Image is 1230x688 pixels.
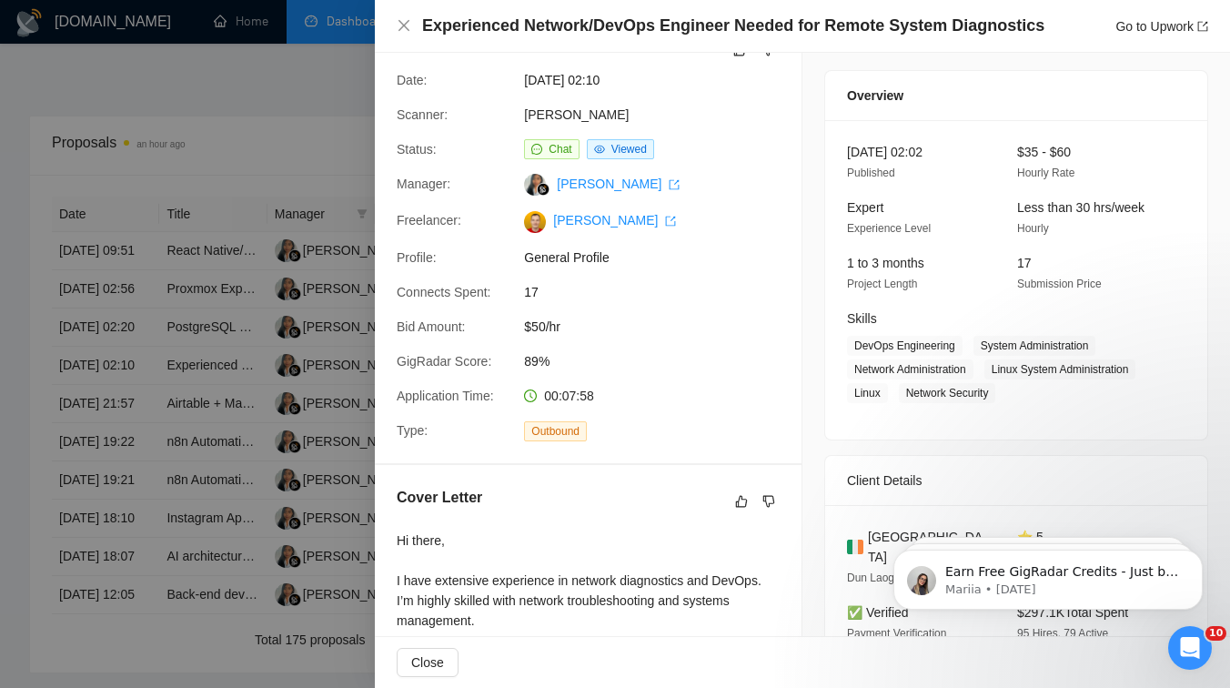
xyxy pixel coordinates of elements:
[397,18,411,33] span: close
[847,572,968,584] span: Dun Laoghaire 10:06 PM
[847,456,1185,505] div: Client Details
[611,143,647,156] span: Viewed
[397,389,494,403] span: Application Time:
[847,200,883,215] span: Expert
[422,15,1044,37] h4: Experienced Network/DevOps Engineer Needed for Remote System Diagnostics
[973,336,1096,356] span: System Administration
[669,179,680,190] span: export
[1017,145,1071,159] span: $35 - $60
[984,359,1136,379] span: Linux System Administration
[866,511,1230,639] iframe: Intercom notifications message
[397,213,461,228] span: Freelancer:
[524,317,797,337] span: $50/hr
[397,285,491,299] span: Connects Spent:
[397,354,491,369] span: GigRadar Score:
[557,177,680,191] a: [PERSON_NAME] export
[524,421,587,441] span: Outbound
[847,145,922,159] span: [DATE] 02:02
[397,319,466,334] span: Bid Amount:
[847,222,931,235] span: Experience Level
[397,142,437,157] span: Status:
[397,73,427,87] span: Date:
[847,359,973,379] span: Network Administration
[397,487,482,509] h5: Cover Letter
[397,107,448,122] span: Scanner:
[1017,256,1032,270] span: 17
[1197,21,1208,32] span: export
[1017,222,1049,235] span: Hourly
[397,177,450,191] span: Manager:
[847,256,924,270] span: 1 to 3 months
[847,86,903,106] span: Overview
[731,491,752,512] button: like
[524,248,797,268] span: General Profile
[847,627,946,640] span: Payment Verification
[524,390,537,402] span: clock-circle
[1017,200,1144,215] span: Less than 30 hrs/week
[531,144,542,155] span: message
[899,383,996,403] span: Network Security
[762,494,775,509] span: dislike
[1205,626,1226,641] span: 10
[397,648,459,677] button: Close
[524,70,797,90] span: [DATE] 02:10
[524,351,797,371] span: 89%
[847,336,963,356] span: DevOps Engineering
[735,494,748,509] span: like
[524,107,629,122] a: [PERSON_NAME]
[553,213,676,228] a: [PERSON_NAME] export
[1115,19,1208,34] a: Go to Upworkexport
[524,282,797,302] span: 17
[665,216,676,227] span: export
[847,605,909,620] span: ✅ Verified
[847,278,917,290] span: Project Length
[411,653,444,673] span: Close
[544,389,594,403] span: 00:07:58
[594,144,605,155] span: eye
[397,423,428,438] span: Type:
[758,491,780,512] button: dislike
[1017,278,1102,290] span: Submission Price
[537,183,549,196] img: gigradar-bm.png
[549,143,571,156] span: Chat
[847,311,877,326] span: Skills
[847,537,863,557] img: 🇮🇪
[397,250,437,265] span: Profile:
[847,167,895,179] span: Published
[1168,626,1212,670] iframe: Intercom live chat
[397,18,411,34] button: Close
[524,211,546,233] img: c1nK7DLtZZqOaQEU2aVFe194yEp7zuxlgyM-hPxanZ3TfI2xY68sAsj685H_Q0Dzp7
[1017,167,1074,179] span: Hourly Rate
[847,383,888,403] span: Linux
